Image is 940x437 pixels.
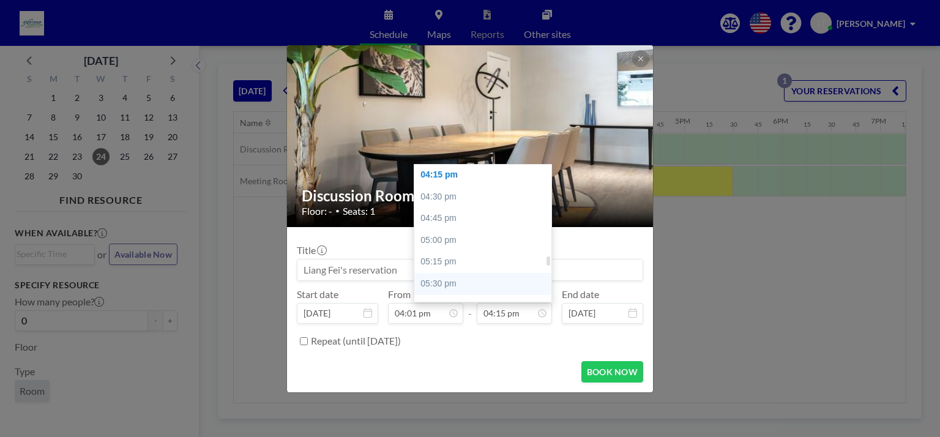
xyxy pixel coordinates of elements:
div: 04:15 pm [414,164,558,186]
div: 05:30 pm [414,273,558,295]
label: Title [297,244,326,256]
span: • [335,206,340,215]
label: End date [562,288,599,301]
label: Repeat (until [DATE]) [311,335,401,347]
span: Floor: - [302,205,332,217]
h2: Discussion Room [302,187,640,205]
span: - [468,293,472,319]
div: 05:15 pm [414,251,558,273]
div: 05:00 pm [414,230,558,252]
label: From [388,288,411,301]
label: Start date [297,288,338,301]
img: 537.jpg [287,13,654,258]
input: Liang Fei's reservation [297,260,643,280]
div: 04:45 pm [414,207,558,230]
div: 04:30 pm [414,186,558,208]
button: BOOK NOW [581,361,643,383]
span: Seats: 1 [343,205,375,217]
div: 05:45 pm [414,295,558,317]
